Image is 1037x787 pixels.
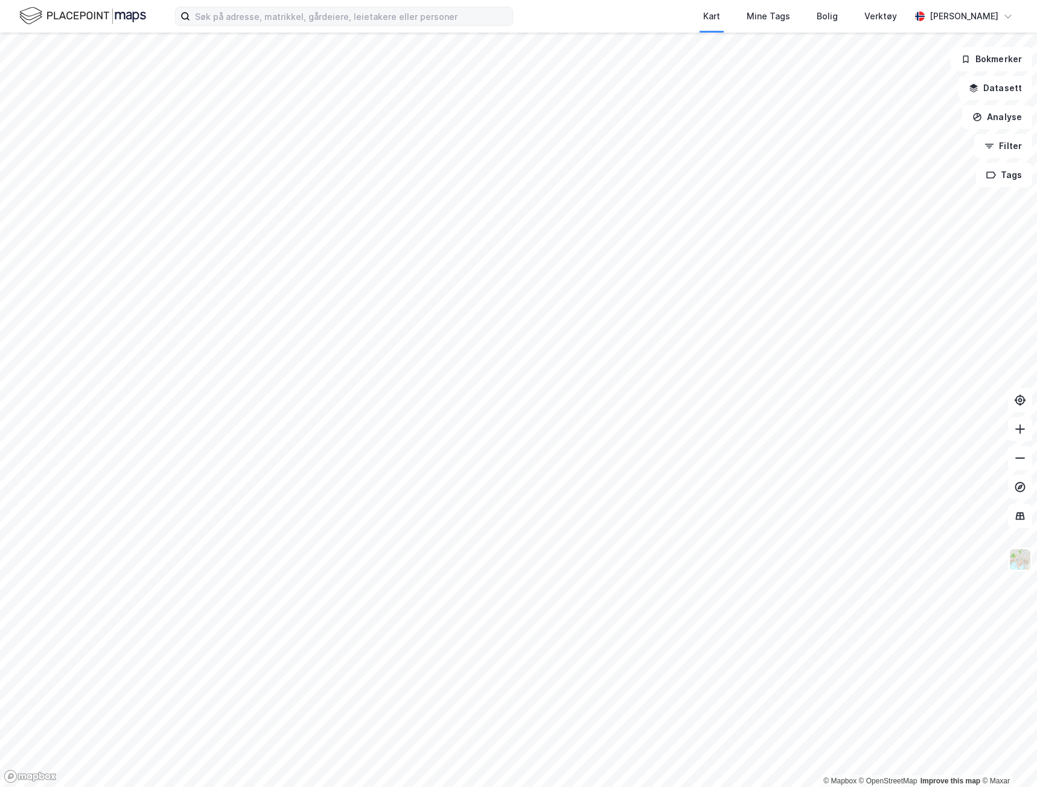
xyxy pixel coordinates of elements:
[703,9,720,24] div: Kart
[864,9,897,24] div: Verktøy
[930,9,998,24] div: [PERSON_NAME]
[977,729,1037,787] iframe: Chat Widget
[19,5,146,27] img: logo.f888ab2527a4732fd821a326f86c7f29.svg
[747,9,790,24] div: Mine Tags
[817,9,838,24] div: Bolig
[190,7,512,25] input: Søk på adresse, matrikkel, gårdeiere, leietakere eller personer
[977,729,1037,787] div: Kontrollprogram for chat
